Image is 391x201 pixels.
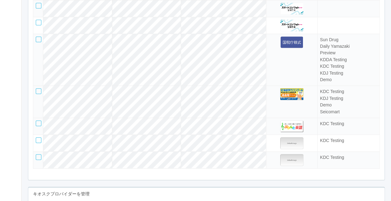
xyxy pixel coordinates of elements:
[320,95,377,102] div: KDJ Testing
[320,137,377,144] div: KDC Testing
[28,188,384,200] div: キオスクプロバイダーを管理
[320,50,377,56] div: Preview
[320,88,377,95] div: KDC Testing
[320,37,377,43] div: Sun Drug
[280,37,303,48] img: public
[280,154,303,166] img: public
[320,102,377,108] div: Demo
[320,43,377,50] div: Daily Yamazaki
[320,76,377,83] div: Demo
[280,3,303,14] img: public
[320,154,377,161] div: KDC Testing
[280,20,303,31] img: public
[320,70,377,76] div: KDJ Testing
[280,120,303,132] img: button_yamaha.png
[280,88,303,100] img: public
[280,137,303,149] img: public
[320,56,377,63] div: KDDA Testing
[320,120,377,127] div: KDC Testing
[320,109,377,115] div: Seicomart
[320,63,377,70] div: KDC Testing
